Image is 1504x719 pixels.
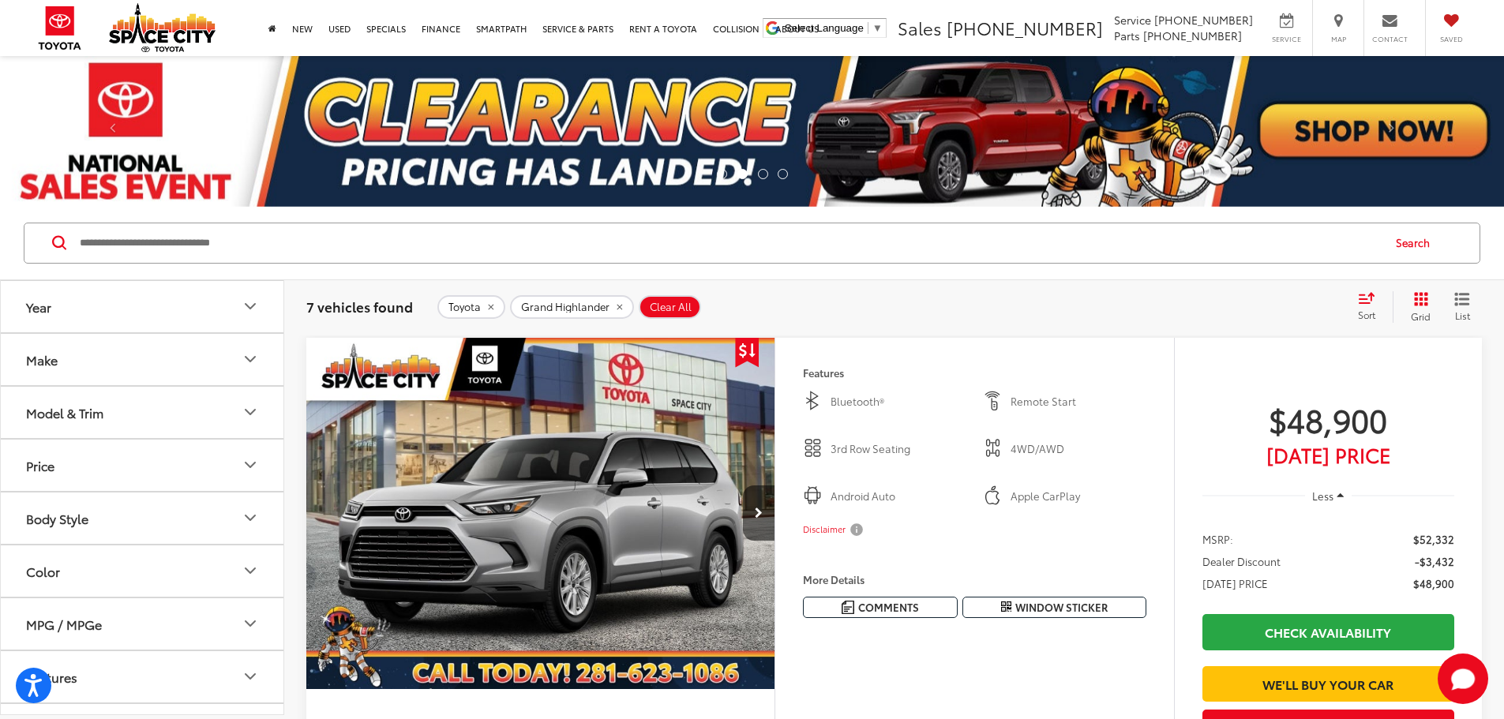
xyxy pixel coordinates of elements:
[1312,489,1333,503] span: Less
[1,440,285,491] button: PricePrice
[241,297,260,316] div: Year
[1415,553,1454,569] span: -$3,432
[803,367,1146,378] h4: Features
[241,561,260,580] div: Color
[1202,399,1454,439] span: $48,900
[1269,34,1304,44] span: Service
[109,3,216,52] img: Space City Toyota
[1305,482,1352,511] button: Less
[26,564,60,579] div: Color
[1154,12,1253,28] span: [PHONE_NUMBER]
[898,15,942,40] span: Sales
[872,22,883,34] span: ▼
[1202,666,1454,702] a: We'll Buy Your Car
[1011,489,1146,504] span: Apple CarPlay
[1434,34,1468,44] span: Saved
[241,403,260,421] div: Model & Trim
[306,338,776,691] img: 2025 Toyota Grand Highlander XLE
[1442,291,1482,323] button: List View
[831,441,966,457] span: 3rd Row Seating
[1,545,285,597] button: ColorColor
[650,301,692,313] span: Clear All
[1321,34,1356,44] span: Map
[437,295,505,319] button: remove Toyota
[1393,291,1442,323] button: Grid View
[1438,653,1488,704] svg: Start Chat
[803,513,866,546] button: Disclaimer
[1015,600,1108,615] span: Window Sticker
[831,394,966,410] span: Bluetooth®
[1413,531,1454,547] span: $52,332
[1202,531,1233,547] span: MSRP:
[241,667,260,686] div: Features
[1,281,285,332] button: YearYear
[1114,12,1151,28] span: Service
[1202,575,1268,591] span: [DATE] PRICE
[1011,441,1146,457] span: 4WD/AWD
[26,405,103,420] div: Model & Trim
[1381,223,1453,263] button: Search
[1143,28,1242,43] span: [PHONE_NUMBER]
[521,301,609,313] span: Grand Highlander
[26,669,77,684] div: Features
[1001,601,1011,613] i: Window Sticker
[1202,553,1281,569] span: Dealer Discount
[26,616,102,631] div: MPG / MPGe
[1372,34,1408,44] span: Contact
[842,601,854,614] img: Comments
[1,334,285,385] button: MakeMake
[26,511,88,526] div: Body Style
[241,350,260,369] div: Make
[1,651,285,702] button: FeaturesFeatures
[1011,394,1146,410] span: Remote Start
[241,614,260,633] div: MPG / MPGe
[448,301,481,313] span: Toyota
[803,597,958,618] button: Comments
[26,458,54,473] div: Price
[785,22,864,34] span: Select Language
[1413,575,1454,591] span: $48,900
[1,387,285,438] button: Model & TrimModel & Trim
[1438,653,1488,704] button: Toggle Chat Window
[510,295,634,319] button: remove Grand%20Highlander
[241,508,260,527] div: Body Style
[1202,614,1454,650] a: Check Availability
[803,574,1146,585] h4: More Details
[1454,309,1470,322] span: List
[1114,28,1140,43] span: Parts
[26,299,51,314] div: Year
[785,22,883,34] a: Select Language​
[78,224,1381,262] input: Search by Make, Model, or Keyword
[1358,308,1375,321] span: Sort
[1,598,285,650] button: MPG / MPGeMPG / MPGe
[947,15,1103,40] span: [PHONE_NUMBER]
[306,338,776,690] div: 2025 Toyota Grand Highlander XLE 0
[306,338,776,690] a: 2025 Toyota Grand Highlander XLE2025 Toyota Grand Highlander XLE2025 Toyota Grand Highlander XLE2...
[962,597,1146,618] button: Window Sticker
[26,352,58,367] div: Make
[1411,309,1431,323] span: Grid
[1350,291,1393,323] button: Select sort value
[1,492,285,544] button: Body StyleBody Style
[639,295,701,319] button: Clear All
[241,455,260,474] div: Price
[1202,447,1454,462] span: [DATE] Price
[743,485,775,541] button: Next image
[831,489,966,504] span: Android Auto
[735,338,759,368] span: Get Price Drop Alert
[803,523,846,536] span: Disclaimer
[306,297,413,316] span: 7 vehicles found
[858,600,919,615] span: Comments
